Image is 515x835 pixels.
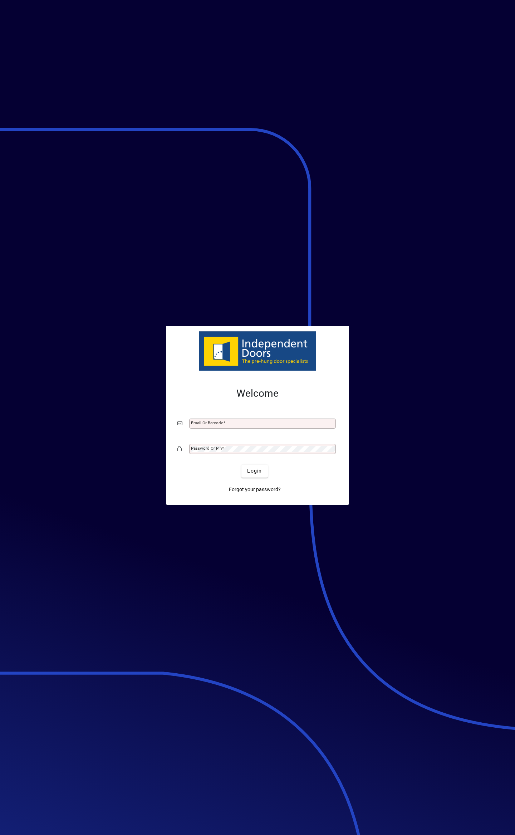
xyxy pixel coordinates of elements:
[191,420,223,425] mat-label: Email or Barcode
[241,465,268,478] button: Login
[177,387,338,400] h2: Welcome
[229,486,281,493] span: Forgot your password?
[226,483,284,496] a: Forgot your password?
[191,446,222,451] mat-label: Password or Pin
[247,467,262,475] span: Login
